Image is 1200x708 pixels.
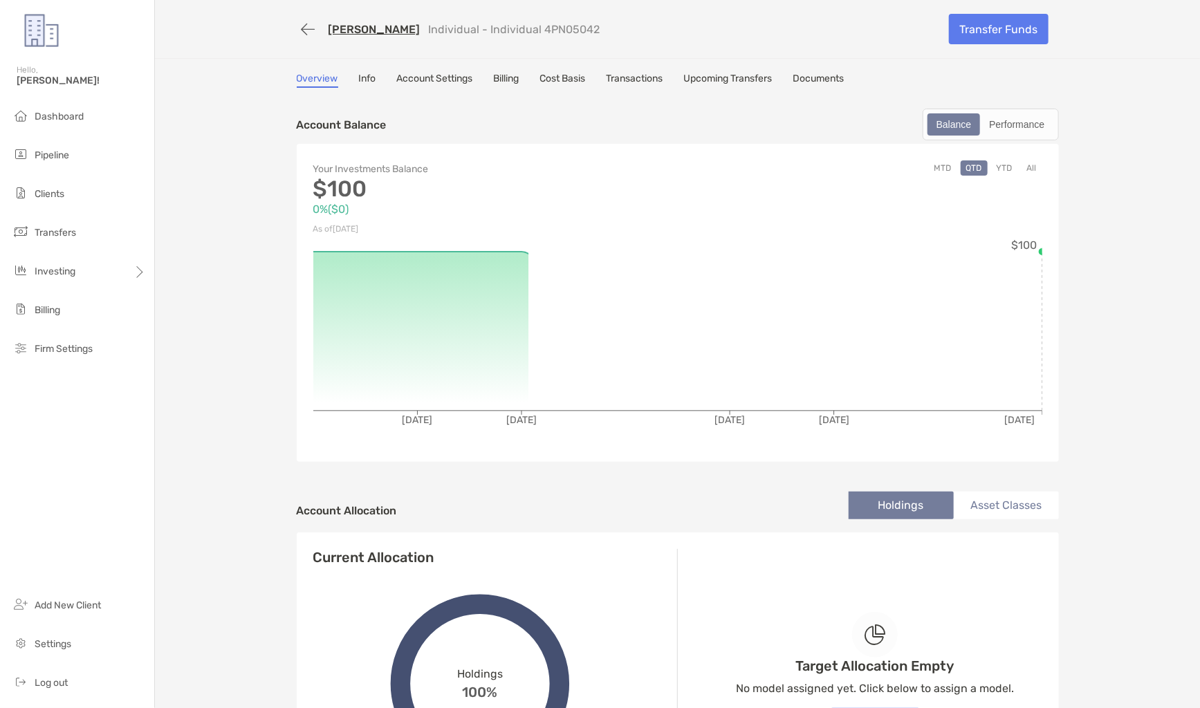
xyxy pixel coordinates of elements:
img: settings icon [12,635,29,651]
span: Firm Settings [35,343,93,355]
p: No model assigned yet. Click below to assign a model. [736,680,1014,697]
p: 0% ( $0 ) [313,201,678,218]
span: [PERSON_NAME]! [17,75,146,86]
h4: Target Allocation Empty [796,658,954,674]
button: YTD [991,160,1018,176]
img: dashboard icon [12,107,29,124]
span: 100% [463,680,498,700]
img: logout icon [12,673,29,690]
span: Log out [35,677,68,689]
p: Individual - Individual 4PN05042 [429,23,600,36]
img: investing icon [12,262,29,279]
button: MTD [929,160,957,176]
a: Documents [793,73,844,88]
a: Info [359,73,376,88]
span: Dashboard [35,111,84,122]
li: Asset Classes [954,492,1059,519]
a: Transfer Funds [949,14,1049,44]
p: $100 [313,180,678,198]
tspan: [DATE] [818,414,849,426]
img: clients icon [12,185,29,201]
span: Pipeline [35,149,69,161]
a: Upcoming Transfers [684,73,773,88]
div: Balance [929,115,979,134]
div: segmented control [923,109,1059,140]
img: firm-settings icon [12,339,29,356]
p: Your Investments Balance [313,160,678,178]
a: [PERSON_NAME] [329,23,421,36]
span: Transfers [35,227,76,239]
tspan: [DATE] [506,414,537,426]
a: Cost Basis [540,73,586,88]
a: Billing [494,73,519,88]
img: Zoe Logo [17,6,66,55]
span: Billing [35,304,60,316]
li: Holdings [849,492,954,519]
p: Account Balance [297,116,387,133]
img: transfers icon [12,223,29,240]
h4: Account Allocation [297,504,397,517]
span: Holdings [457,667,503,680]
img: billing icon [12,301,29,317]
button: All [1022,160,1042,176]
span: Settings [35,638,71,650]
a: Transactions [607,73,663,88]
button: QTD [961,160,988,176]
img: add_new_client icon [12,596,29,613]
span: Add New Client [35,599,101,611]
a: Overview [297,73,338,88]
span: Investing [35,265,75,277]
h4: Current Allocation [313,549,434,566]
tspan: [DATE] [1004,414,1035,426]
div: Performance [981,115,1052,134]
tspan: [DATE] [714,414,745,426]
span: Clients [35,188,64,200]
p: As of [DATE] [313,221,678,238]
img: pipeline icon [12,146,29,162]
tspan: $100 [1011,239,1037,252]
a: Account Settings [397,73,473,88]
tspan: [DATE] [402,414,432,426]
